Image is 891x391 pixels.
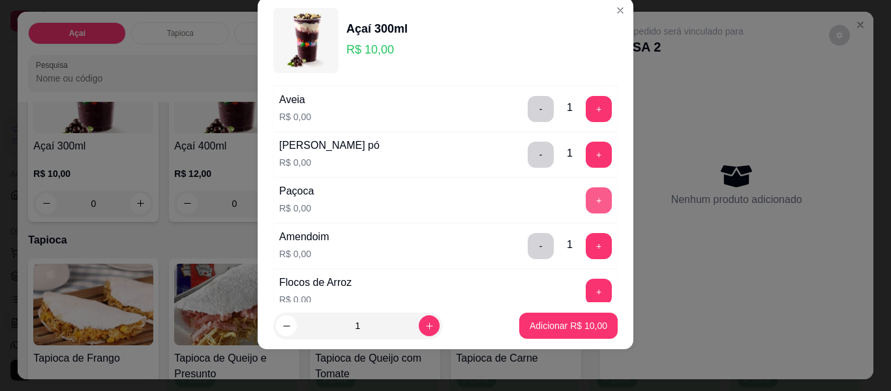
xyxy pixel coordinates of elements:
[586,96,612,122] button: add
[279,183,314,199] div: Paçoca
[279,156,380,169] p: R$ 0,00
[346,40,408,59] p: R$ 10,00
[279,92,311,108] div: Aveia
[273,8,339,73] img: product-image
[519,313,618,339] button: Adicionar R$ 10,00
[586,279,612,305] button: add
[528,233,554,259] button: delete
[530,319,607,332] p: Adicionar R$ 10,00
[279,293,352,306] p: R$ 0,00
[279,202,314,215] p: R$ 0,00
[586,142,612,168] button: add
[567,146,573,161] div: 1
[528,96,554,122] button: delete
[276,315,297,336] button: decrease-product-quantity
[279,138,380,153] div: [PERSON_NAME] pó
[586,187,612,213] button: add
[567,237,573,253] div: 1
[419,315,440,336] button: increase-product-quantity
[279,110,311,123] p: R$ 0,00
[279,229,329,245] div: Amendoim
[567,100,573,116] div: 1
[279,275,352,290] div: Flocos de Arroz
[279,247,329,260] p: R$ 0,00
[586,233,612,259] button: add
[528,142,554,168] button: delete
[346,20,408,38] div: Açaí 300ml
